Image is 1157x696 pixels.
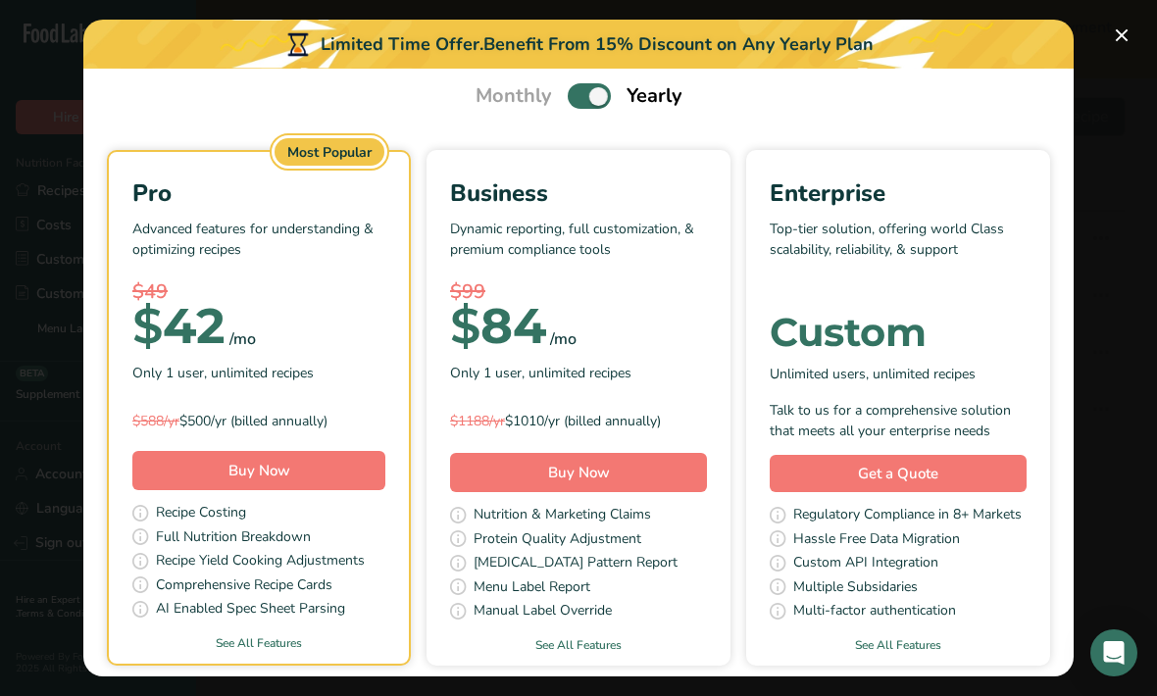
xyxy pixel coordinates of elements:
[548,463,610,482] span: Buy Now
[450,307,546,346] div: 84
[132,296,163,356] span: $
[474,504,651,528] span: Nutrition & Marketing Claims
[450,296,480,356] span: $
[450,363,631,383] span: Only 1 user, unlimited recipes
[793,576,918,601] span: Multiple Subsidaries
[275,138,384,166] div: Most Popular
[474,552,678,576] span: [MEDICAL_DATA] Pattern Report
[156,502,246,526] span: Recipe Costing
[109,634,409,652] a: See All Features
[474,576,590,601] span: Menu Label Report
[450,219,707,277] p: Dynamic reporting, full customization, & premium compliance tools
[770,455,1027,493] a: Get a Quote
[132,307,226,346] div: 42
[83,20,1074,69] div: Limited Time Offer.
[156,598,345,622] span: AI Enabled Spec Sheet Parsing
[450,277,707,307] div: $99
[427,636,730,654] a: See All Features
[450,412,505,430] span: $1188/yr
[132,411,385,431] div: $500/yr (billed annually)
[132,277,385,307] div: $49
[474,600,612,624] span: Manual Label Override
[627,81,682,111] span: Yearly
[132,363,314,383] span: Only 1 user, unlimited recipes
[483,31,874,58] div: Benefit From 15% Discount on Any Yearly Plan
[132,175,385,211] div: Pro
[770,219,1027,277] p: Top-tier solution, offering world Class scalability, reliability, & support
[450,453,707,492] button: Buy Now
[858,463,938,485] span: Get a Quote
[156,526,311,551] span: Full Nutrition Breakdown
[770,364,976,384] span: Unlimited users, unlimited recipes
[793,504,1022,528] span: Regulatory Compliance in 8+ Markets
[132,412,179,430] span: $588/yr
[228,461,290,480] span: Buy Now
[156,550,365,574] span: Recipe Yield Cooking Adjustments
[793,528,960,553] span: Hassle Free Data Migration
[476,81,552,111] span: Monthly
[450,175,707,211] div: Business
[793,552,938,576] span: Custom API Integration
[770,400,1027,441] div: Talk to us for a comprehensive solution that meets all your enterprise needs
[770,175,1027,211] div: Enterprise
[156,574,332,599] span: Comprehensive Recipe Cards
[550,327,577,351] div: /mo
[793,600,956,624] span: Multi-factor authentication
[132,451,385,490] button: Buy Now
[450,411,707,431] div: $1010/yr (billed annually)
[474,528,641,553] span: Protein Quality Adjustment
[132,219,385,277] p: Advanced features for understanding & optimizing recipes
[746,636,1050,654] a: See All Features
[770,313,1027,352] div: Custom
[229,327,256,351] div: /mo
[1090,629,1137,676] div: Open Intercom Messenger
